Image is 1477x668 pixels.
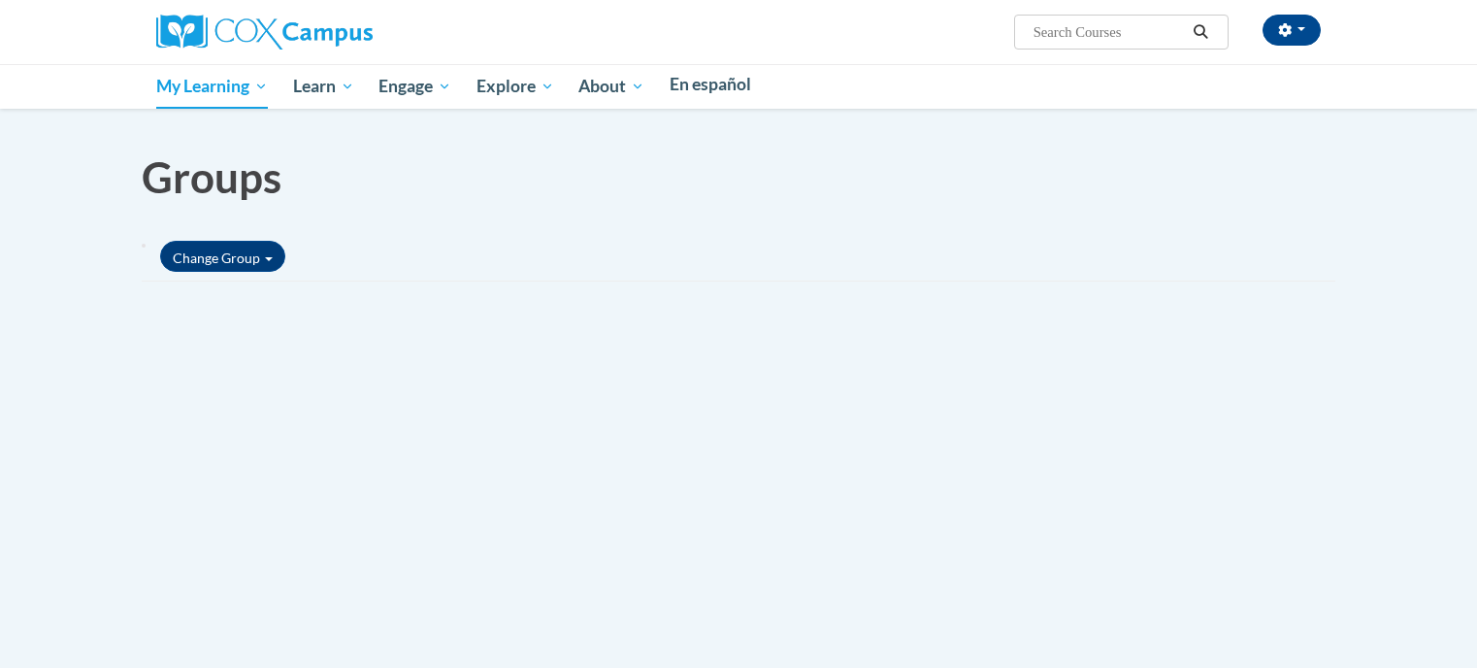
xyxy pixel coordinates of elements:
i:  [1193,25,1210,40]
a: Engage [366,64,464,109]
a: Explore [464,64,567,109]
div: Main menu [127,64,1350,109]
a: En español [657,64,764,105]
span: Learn [293,75,354,98]
span: En español [670,74,751,94]
span: My Learning [156,75,268,98]
img: Cox Campus [156,15,373,50]
span: Groups [142,151,281,202]
button: Account Settings [1263,15,1321,46]
input: Search Courses [1032,20,1187,44]
a: Learn [280,64,367,109]
span: About [578,75,644,98]
a: Change Group [160,241,285,272]
a: Cox Campus [156,22,373,39]
span: Explore [476,75,554,98]
button: Search [1187,20,1216,44]
a: My Learning [144,64,280,109]
a: About [567,64,658,109]
span: Engage [378,75,451,98]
